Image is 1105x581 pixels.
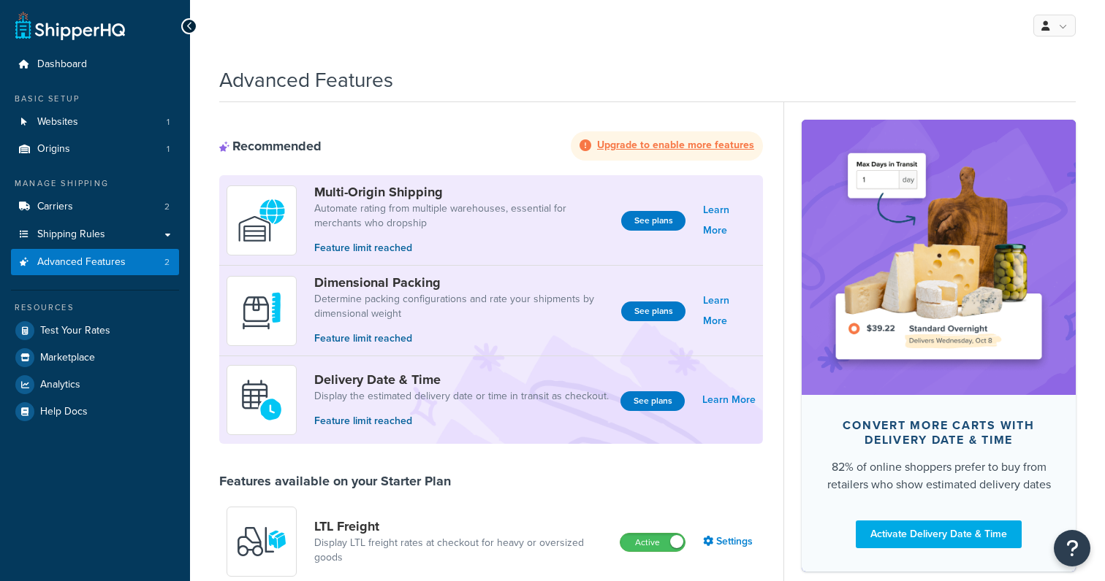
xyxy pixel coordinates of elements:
a: Display LTL freight rates at checkout for heavy or oversized goods [314,536,608,565]
a: See plans [621,211,686,231]
img: feature-image-ddt-36eae7f7280da8017bfb280eaccd9c446f90b1fe08728e4019434db127062ab4.png [824,142,1054,372]
div: Manage Shipping [11,177,179,190]
li: Carriers [11,193,179,220]
a: Test Your Rates [11,318,179,344]
p: Feature limit reached [314,240,610,256]
strong: Upgrade to enable more features [597,137,754,153]
li: Websites [11,109,179,136]
a: Determine packing configurations and rate your shipments by dimensional weight [314,292,610,321]
span: Shipping Rules [37,228,105,241]
a: Dimensional Packing [314,274,610,290]
a: Dashboard [11,51,179,78]
span: Analytics [40,379,80,391]
img: WatD5o0RtDAAAAAElFTkSuQmCC [236,195,287,246]
span: Carriers [37,201,73,213]
a: Carriers2 [11,193,179,220]
div: Features available on your Starter Plan [219,473,451,489]
span: Marketplace [40,352,95,364]
a: LTL Freight [314,518,608,534]
a: Learn More [703,290,756,331]
a: Help Docs [11,399,179,425]
a: Settings [703,531,756,552]
a: Learn More [702,390,756,410]
span: 2 [164,256,170,269]
img: gfkeb5ejjkALwAAAABJRU5ErkJggg== [236,374,287,426]
a: Activate Delivery Date & Time [856,520,1022,548]
span: Origins [37,143,70,155]
span: Dashboard [37,58,87,71]
h1: Advanced Features [219,66,393,94]
div: 82% of online shoppers prefer to buy from retailers who show estimated delivery dates [825,458,1052,493]
span: 1 [167,116,170,128]
a: See plans [620,391,685,411]
span: 2 [164,201,170,213]
a: See plans [621,301,686,321]
a: Delivery Date & Time [314,372,609,388]
span: Help Docs [40,406,88,418]
div: Resources [11,301,179,314]
a: Origins1 [11,136,179,163]
span: Websites [37,116,78,128]
span: 1 [167,143,170,155]
p: Feature limit reached [314,331,610,347]
a: Analytics [11,372,179,398]
a: Advanced Features2 [11,249,179,276]
a: Marketplace [11,345,179,371]
img: y79ZsPf0fXUFUhFXDzUgf+ktZg5F2+ohG75+v3d2s1D9TjoU8PiyCIluIjV41seZevKCRuEjTPPOKHJsQcmKCXGdfprl3L4q7... [236,516,287,567]
img: DTVBYsAAAAAASUVORK5CYII= [236,285,287,336]
div: Recommended [219,138,322,154]
a: Automate rating from multiple warehouses, essential for merchants who dropship [314,201,610,231]
a: Display the estimated delivery date or time in transit as checkout. [314,389,609,404]
span: Advanced Features [37,256,126,269]
a: Multi-Origin Shipping [314,184,610,200]
span: Test Your Rates [40,325,110,337]
a: Learn More [703,200,756,241]
label: Active [620,534,685,551]
div: Convert more carts with delivery date & time [825,418,1052,447]
li: Origins [11,136,179,163]
p: Feature limit reached [314,413,609,429]
a: Websites1 [11,109,179,136]
button: Open Resource Center [1054,530,1090,566]
li: Advanced Features [11,249,179,276]
a: Shipping Rules [11,221,179,248]
div: Basic Setup [11,93,179,105]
